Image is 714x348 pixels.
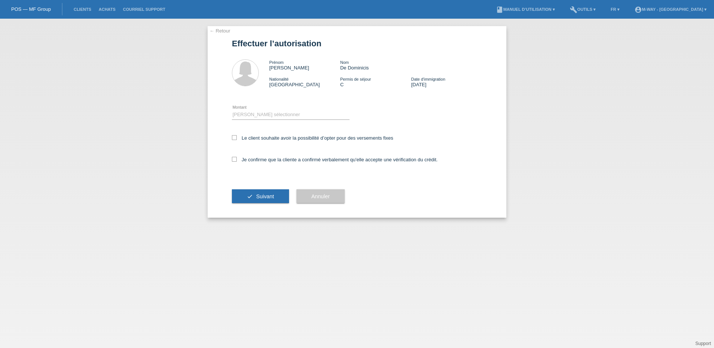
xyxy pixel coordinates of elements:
[269,59,340,71] div: [PERSON_NAME]
[232,157,438,162] label: Je confirme que la cliente a confirmé verbalement qu'elle accepte une vérification du crédit.
[256,193,274,199] span: Suivant
[340,60,349,65] span: Nom
[411,77,445,81] span: Date d'immigration
[631,7,710,12] a: account_circlem-way - [GEOGRAPHIC_DATA] ▾
[297,189,345,203] button: Annuler
[340,77,371,81] span: Permis de séjour
[496,6,503,13] i: book
[269,60,284,65] span: Prénom
[634,6,642,13] i: account_circle
[695,341,711,346] a: Support
[232,39,482,48] h1: Effectuer l’autorisation
[11,6,51,12] a: POS — MF Group
[95,7,119,12] a: Achats
[269,76,340,87] div: [GEOGRAPHIC_DATA]
[607,7,623,12] a: FR ▾
[340,76,411,87] div: C
[340,59,411,71] div: De Dominicis
[566,7,599,12] a: buildOutils ▾
[311,193,330,199] span: Annuler
[119,7,169,12] a: Courriel Support
[232,189,289,203] button: check Suivant
[570,6,577,13] i: build
[232,135,393,141] label: Le client souhaite avoir la possibilité d’opter pour des versements fixes
[492,7,559,12] a: bookManuel d’utilisation ▾
[411,76,482,87] div: [DATE]
[70,7,95,12] a: Clients
[269,77,289,81] span: Nationalité
[247,193,253,199] i: check
[209,28,230,34] a: ← Retour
